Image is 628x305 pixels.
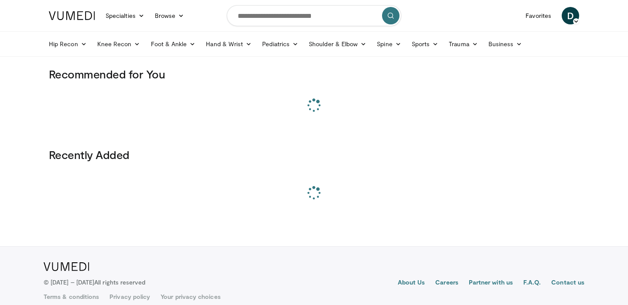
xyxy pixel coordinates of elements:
[551,278,584,288] a: Contact us
[435,278,458,288] a: Careers
[201,35,257,53] a: Hand & Wrist
[94,278,145,286] span: All rights reserved
[150,7,190,24] a: Browse
[483,35,528,53] a: Business
[257,35,304,53] a: Pediatrics
[100,7,150,24] a: Specialties
[160,292,220,301] a: Your privacy choices
[146,35,201,53] a: Foot & Ankle
[92,35,146,53] a: Knee Recon
[406,35,444,53] a: Sports
[398,278,425,288] a: About Us
[562,7,579,24] a: D
[444,35,483,53] a: Trauma
[372,35,406,53] a: Spine
[44,262,89,271] img: VuMedi Logo
[523,278,541,288] a: F.A.Q.
[49,11,95,20] img: VuMedi Logo
[304,35,372,53] a: Shoulder & Elbow
[227,5,401,26] input: Search topics, interventions
[520,7,556,24] a: Favorites
[44,35,92,53] a: Hip Recon
[49,148,579,162] h3: Recently Added
[469,278,513,288] a: Partner with us
[44,278,146,287] p: © [DATE] – [DATE]
[109,292,150,301] a: Privacy policy
[49,67,579,81] h3: Recommended for You
[44,292,99,301] a: Terms & conditions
